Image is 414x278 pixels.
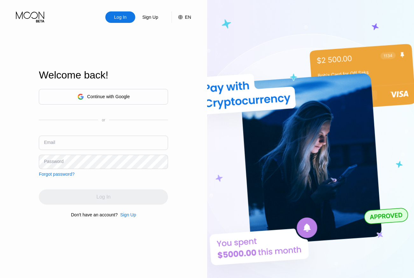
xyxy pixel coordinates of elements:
[39,172,74,177] div: Forgot password?
[44,159,63,164] div: Password
[114,14,127,20] div: Log In
[142,14,159,20] div: Sign Up
[172,11,191,23] div: EN
[105,11,135,23] div: Log In
[39,89,168,105] div: Continue with Google
[185,15,191,20] div: EN
[135,11,165,23] div: Sign Up
[120,212,136,217] div: Sign Up
[87,94,130,99] div: Continue with Google
[102,118,105,122] div: or
[44,140,55,145] div: Email
[71,212,118,217] div: Don't have an account?
[118,212,136,217] div: Sign Up
[39,69,168,81] div: Welcome back!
